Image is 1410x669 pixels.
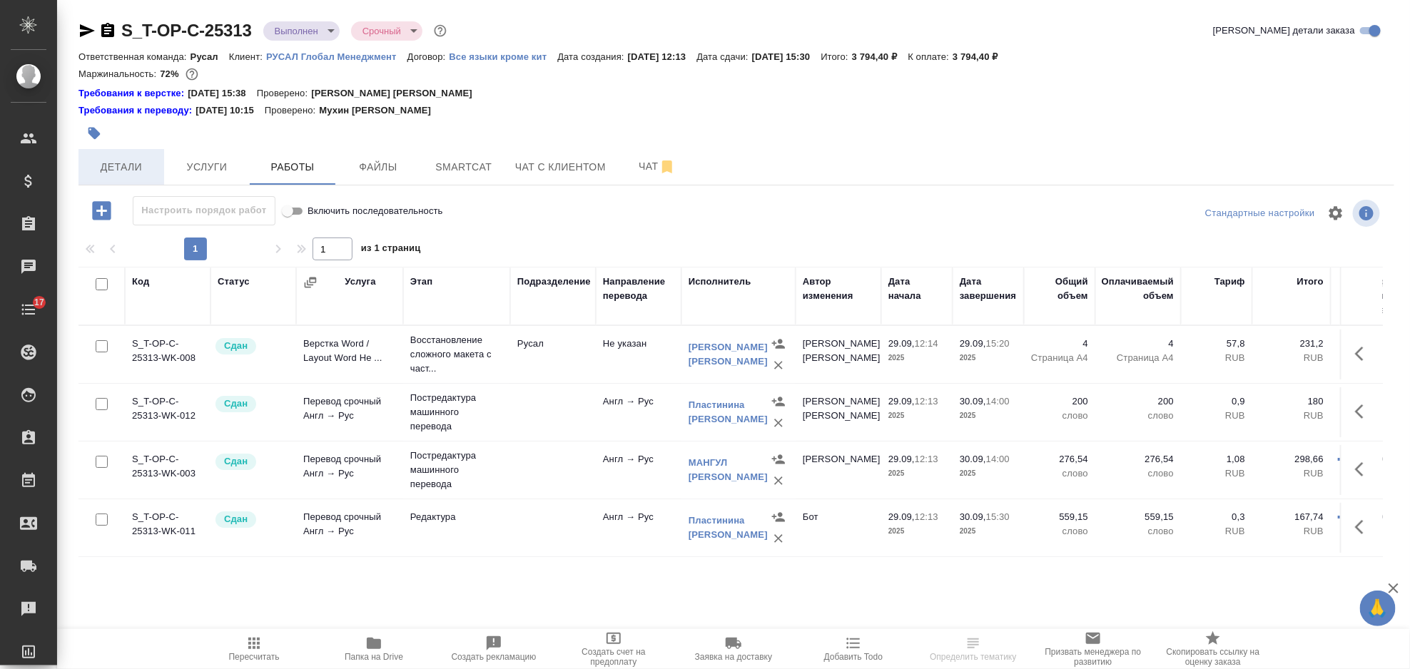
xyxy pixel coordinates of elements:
[796,503,881,553] td: Бот
[888,396,915,407] p: 29.09,
[1259,337,1324,351] p: 231,2
[1259,510,1324,524] p: 167,74
[410,449,503,491] p: Постредактура машинного перевода
[344,158,412,176] span: Файлы
[960,454,986,464] p: 30.09,
[768,333,789,354] button: Назначить
[1259,394,1324,409] p: 180
[1360,591,1396,626] button: 🙏
[1188,394,1245,409] p: 0,9
[517,275,591,289] div: Подразделение
[121,21,252,40] a: S_T-OP-C-25313
[1214,275,1245,289] div: Тариф
[87,158,156,176] span: Детали
[296,330,403,379] td: Верстка Word / Layout Word Не ...
[603,275,674,303] div: Направление перевода
[125,445,211,495] td: S_T-OP-C-25313-WK-003
[345,275,375,289] div: Услуга
[986,396,1010,407] p: 14:00
[960,524,1017,538] p: 2025
[132,275,149,289] div: Код
[311,86,483,101] p: [PERSON_NAME] [PERSON_NAME]
[1188,510,1245,524] p: 0,3
[1259,409,1324,423] p: RUB
[768,412,789,434] button: Удалить
[257,86,312,101] p: Проверено:
[78,86,188,101] a: Требования к верстке:
[410,391,503,434] p: Постредактура машинного перевода
[266,50,407,62] a: РУСАЛ Глобал Менеджмент
[1102,524,1174,538] p: слово
[689,342,768,367] a: [PERSON_NAME] [PERSON_NAME]
[266,51,407,62] p: РУСАЛ Глобал Менеджмент
[888,409,945,423] p: 2025
[888,454,915,464] p: 29.09,
[1102,394,1174,409] p: 200
[303,275,318,290] button: Сгруппировать
[510,330,596,379] td: Русал
[689,399,768,424] a: Пластинина [PERSON_NAME]
[296,445,403,495] td: Перевод срочный Англ → Рус
[960,466,1017,481] p: 2025
[224,339,248,353] p: Сдан
[191,51,229,62] p: Русал
[1102,452,1174,466] p: 276,54
[596,503,681,553] td: Англ → Рус
[78,51,191,62] p: Ответственная команда:
[99,22,116,39] button: Скопировать ссылку
[196,103,265,118] p: [DATE] 10:15
[1259,351,1324,365] p: RUB
[1346,394,1381,429] button: Здесь прячутся важные кнопки
[78,86,188,101] div: Нажми, чтобы открыть папку с инструкцией
[768,528,789,549] button: Удалить
[915,338,938,349] p: 12:14
[1346,337,1381,371] button: Здесь прячутся важные кнопки
[1031,466,1088,481] p: слово
[351,21,422,41] div: Выполнен
[308,204,443,218] span: Включить последовательность
[1102,275,1174,303] div: Оплачиваемый объем
[1366,593,1390,623] span: 🙏
[1102,337,1174,351] p: 4
[908,51,953,62] p: К оплате:
[410,333,503,376] p: Восстановление сложного макета с част...
[796,330,881,379] td: [PERSON_NAME] [PERSON_NAME]
[689,275,751,289] div: Исполнитель
[768,354,789,376] button: Удалить
[214,394,289,414] div: Менеджер проверил работу исполнителя, передает ее на следующий этап
[82,196,121,225] button: Добавить работу
[188,86,257,101] p: [DATE] 15:38
[270,25,323,37] button: Выполнен
[214,337,289,356] div: Менеджер проверил работу исполнителя, передает ее на следующий этап
[960,409,1017,423] p: 2025
[183,65,201,83] button: 877.60 RUB;
[1188,337,1245,351] p: 57,8
[26,295,53,310] span: 17
[960,396,986,407] p: 30.09,
[986,338,1010,349] p: 15:20
[986,454,1010,464] p: 14:00
[358,25,405,37] button: Срочный
[888,524,945,538] p: 2025
[1102,351,1174,365] p: Страница А4
[361,240,421,260] span: из 1 страниц
[915,396,938,407] p: 12:13
[410,510,503,524] p: Редактура
[1031,337,1088,351] p: 4
[768,506,789,528] button: Назначить
[803,275,874,303] div: Автор изменения
[960,338,986,349] p: 29.09,
[258,158,327,176] span: Работы
[515,158,606,176] span: Чат с клиентом
[224,512,248,526] p: Сдан
[214,510,289,529] div: Менеджер проверил работу исполнителя, передает ее на следующий этап
[796,387,881,437] td: [PERSON_NAME] [PERSON_NAME]
[319,103,442,118] p: Мухин [PERSON_NAME]
[78,103,196,118] div: Нажми, чтобы открыть папку с инструкцией
[78,22,96,39] button: Скопировать ссылку для ЯМессенджера
[431,21,450,40] button: Доп статусы указывают на важность/срочность заказа
[659,158,676,175] svg: Отписаться
[1259,524,1324,538] p: RUB
[449,51,557,62] p: Все языки кроме кит
[1188,351,1245,365] p: RUB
